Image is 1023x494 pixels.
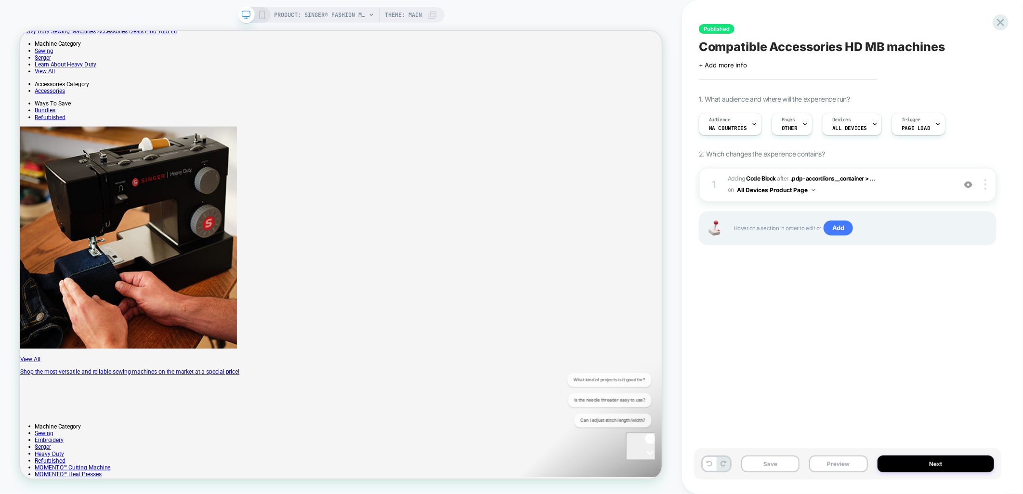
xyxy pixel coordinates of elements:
a: Sewing [19,22,44,31]
img: crossed eye [964,181,972,189]
span: Compatible Accessories HD MB machines [699,39,945,54]
button: Can I adjust stitch length/width? [16,54,118,72]
a: View All [19,50,46,59]
a: Refurbished [19,111,60,120]
a: Serger [19,31,41,40]
span: + Add more info [699,61,747,69]
span: Page Load [902,125,930,131]
span: Hover on a section in order to edit or [734,221,986,236]
div: Accessories Category [19,66,856,76]
button: Next [878,455,995,472]
span: NA countries [709,125,747,131]
span: Audience [709,117,731,123]
span: Adding [728,175,776,182]
span: Add [824,221,853,236]
button: Save [741,455,800,472]
span: OTHER [782,125,798,131]
span: Devices [832,117,851,123]
a: Accessories [19,76,60,85]
img: close [984,179,986,190]
a: Bundles [19,102,47,111]
div: Ways To Save [19,92,856,102]
span: ALL DEVICES [832,125,867,131]
b: Code Block [747,175,776,182]
img: Joystick [705,221,724,235]
button: Is the needle threader easy to use? [8,27,118,45]
div: 1 [709,176,719,193]
button: Preview [809,455,867,472]
button: All Devices Product Page [737,184,815,196]
span: on [728,184,734,195]
a: Learn About Heavy Duty [19,40,102,50]
span: Trigger [902,117,920,123]
span: 1. What audience and where will the experience run? [699,95,850,103]
span: Theme: MAIN [385,7,422,23]
img: down arrow [812,189,815,191]
span: Pages [782,117,795,123]
span: Published [699,24,734,34]
span: .pdp-accordions__container > ... [790,175,875,182]
div: Machine Category [19,13,856,22]
span: AFTER [777,175,789,182]
span: 2. Which changes the experience contains? [699,150,825,158]
span: PRODUCT: SINGER® Fashion Mate 3342 Sewing Machine [275,7,366,23]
